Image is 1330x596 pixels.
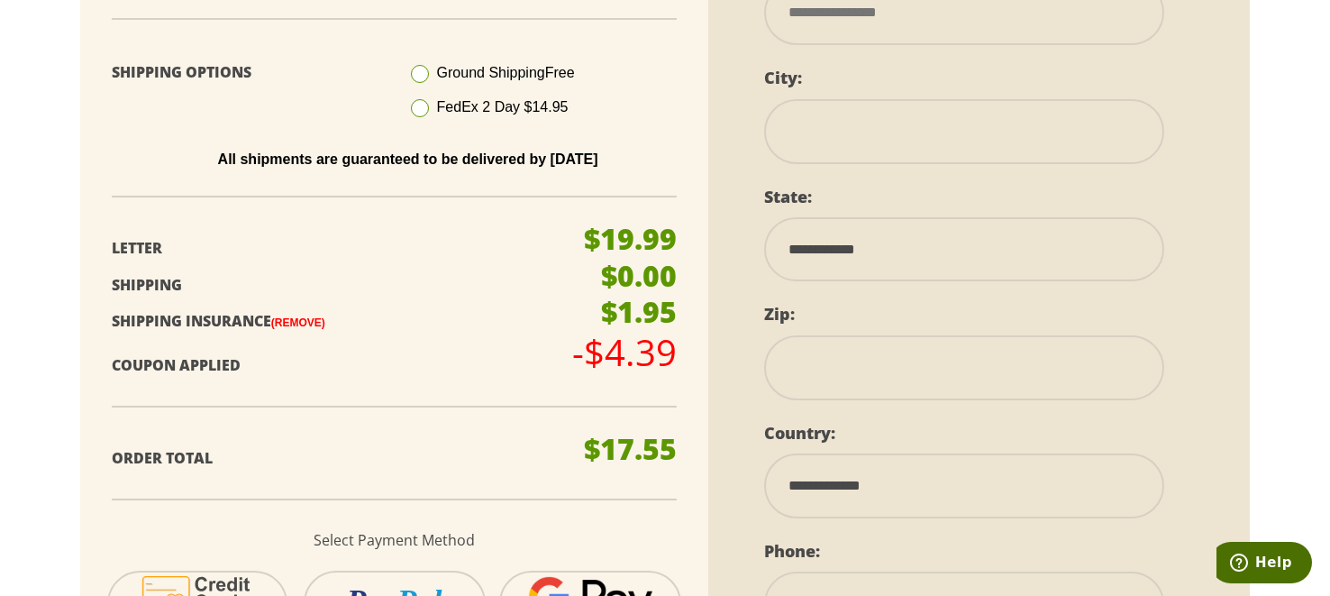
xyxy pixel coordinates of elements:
[112,272,578,298] p: Shipping
[764,540,820,562] label: Phone:
[437,99,569,115] span: FedEx 2 Day $14.95
[1216,542,1312,587] iframe: Opens a widget where you can find more information
[112,60,381,86] p: Shipping Options
[112,308,578,335] p: Shipping Insurance
[112,353,578,379] p: Coupon Applied
[601,298,677,326] p: $1.95
[764,303,795,325] label: Zip:
[112,527,678,554] p: Select Payment Method
[572,335,677,371] p: -$4.39
[764,186,812,207] label: State:
[271,316,325,329] a: (Remove)
[437,65,575,80] span: Ground Shipping
[764,67,802,88] label: City:
[112,235,578,261] p: Letter
[112,445,578,472] p: Order Total
[764,422,835,444] label: Country:
[601,261,677,290] p: $0.00
[584,225,677,253] p: $19.99
[125,151,691,168] p: All shipments are guaranteed to be delivered by [DATE]
[584,435,677,463] p: $17.55
[545,65,575,80] span: Free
